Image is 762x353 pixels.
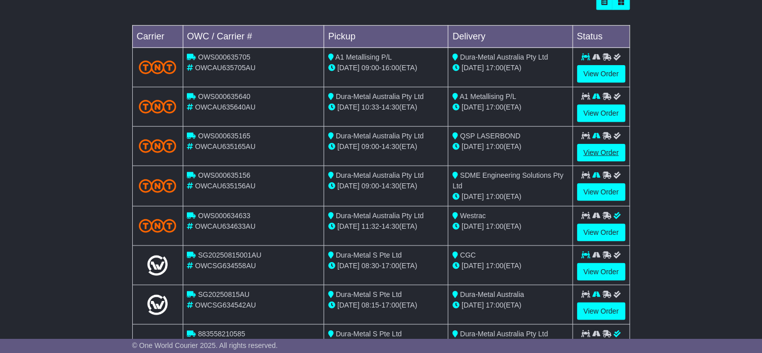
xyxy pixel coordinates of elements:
span: OWS000635640 [198,92,250,100]
span: OWCAU635165AU [195,142,256,150]
img: Light [147,256,168,276]
span: 09:00 [362,142,379,150]
a: View Order [577,144,626,162]
span: QSP LASERBOND [460,132,521,140]
span: Dura-Metal Australia Pty Ltd [460,53,548,61]
span: OWS000635165 [198,132,250,140]
span: Dura-Metal S Pte Ltd [336,330,402,338]
div: (ETA) [452,261,568,271]
span: SG20250815001AU [198,251,261,259]
div: - (ETA) [328,102,444,113]
div: (ETA) [452,102,568,113]
span: 14:30 [382,103,399,111]
span: OWCAU635156AU [195,182,256,190]
span: 11:32 [362,222,379,230]
span: OWCAU634633AU [195,222,256,230]
span: [DATE] [337,64,360,72]
span: [DATE] [462,301,484,309]
a: View Order [577,302,626,320]
div: - (ETA) [328,181,444,191]
span: [DATE] [462,64,484,72]
div: - (ETA) [328,141,444,152]
span: [DATE] [462,103,484,111]
td: OWC / Carrier # [183,26,324,48]
span: 16:00 [382,64,399,72]
img: TNT_Domestic.png [139,139,177,153]
span: [DATE] [462,192,484,200]
div: (ETA) [452,221,568,232]
span: SG20250815AU [198,290,249,298]
span: 17:00 [486,64,503,72]
span: Dura-Metal Australia Pty Ltd [336,92,424,100]
span: CGC [460,251,476,259]
span: 17:00 [486,262,503,270]
span: OWS000635705 [198,53,250,61]
span: 17:00 [382,262,399,270]
span: 883558210585 [198,330,245,338]
span: Dura-Metal Australia Pty Ltd [460,330,548,338]
span: Dura-Metal S Pte Ltd [336,251,402,259]
span: [DATE] [337,262,360,270]
a: View Order [577,105,626,122]
span: OWS000635156 [198,171,250,179]
span: [DATE] [337,182,360,190]
span: © One World Courier 2025. All rights reserved. [132,341,278,349]
span: 17:00 [486,222,503,230]
span: 17:00 [486,142,503,150]
div: - (ETA) [328,63,444,73]
span: [DATE] [462,142,484,150]
span: Dura-Metal Australia Pty Ltd [336,212,424,220]
span: [DATE] [337,301,360,309]
span: Dura-Metal S Pte Ltd [336,290,402,298]
span: 17:00 [486,192,503,200]
span: 10:33 [362,103,379,111]
a: View Order [577,263,626,281]
span: Dura-Metal Australia Pty Ltd [336,132,424,140]
span: OWCAU635705AU [195,64,256,72]
img: Light [147,295,168,315]
span: [DATE] [337,103,360,111]
img: TNT_Domestic.png [139,100,177,114]
span: [DATE] [462,222,484,230]
img: TNT_Domestic.png [139,179,177,193]
span: OWCAU635640AU [195,103,256,111]
span: Westrac [460,212,486,220]
span: 09:00 [362,64,379,72]
div: (ETA) [452,300,568,311]
div: (ETA) [452,63,568,73]
div: - (ETA) [328,221,444,232]
div: - (ETA) [328,261,444,271]
span: [DATE] [337,222,360,230]
span: Dura-Metal Australia [460,290,524,298]
span: OWS000634633 [198,212,250,220]
span: Dura-Metal Australia Pty Ltd [336,171,424,179]
span: [DATE] [462,262,484,270]
td: Delivery [448,26,573,48]
div: (ETA) [452,191,568,202]
img: TNT_Domestic.png [139,61,177,74]
img: TNT_Domestic.png [139,219,177,233]
a: View Order [577,224,626,241]
span: 08:15 [362,301,379,309]
td: Pickup [324,26,448,48]
span: 17:00 [382,301,399,309]
span: 17:00 [486,301,503,309]
div: (ETA) [452,141,568,152]
span: 14:30 [382,222,399,230]
span: OWCSG634542AU [195,301,256,309]
span: 08:30 [362,262,379,270]
span: SDME Engineering Solutions Pty Ltd [452,171,564,190]
span: 09:00 [362,182,379,190]
a: View Order [577,183,626,201]
div: - (ETA) [328,300,444,311]
span: 14:30 [382,182,399,190]
td: Carrier [132,26,183,48]
span: [DATE] [337,142,360,150]
td: Status [573,26,630,48]
span: A1 Metallising P/L [460,92,517,100]
span: A1 Metallising P/L [335,53,392,61]
span: OWCSG634558AU [195,262,256,270]
span: 17:00 [486,103,503,111]
span: 14:30 [382,142,399,150]
a: View Order [577,65,626,83]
